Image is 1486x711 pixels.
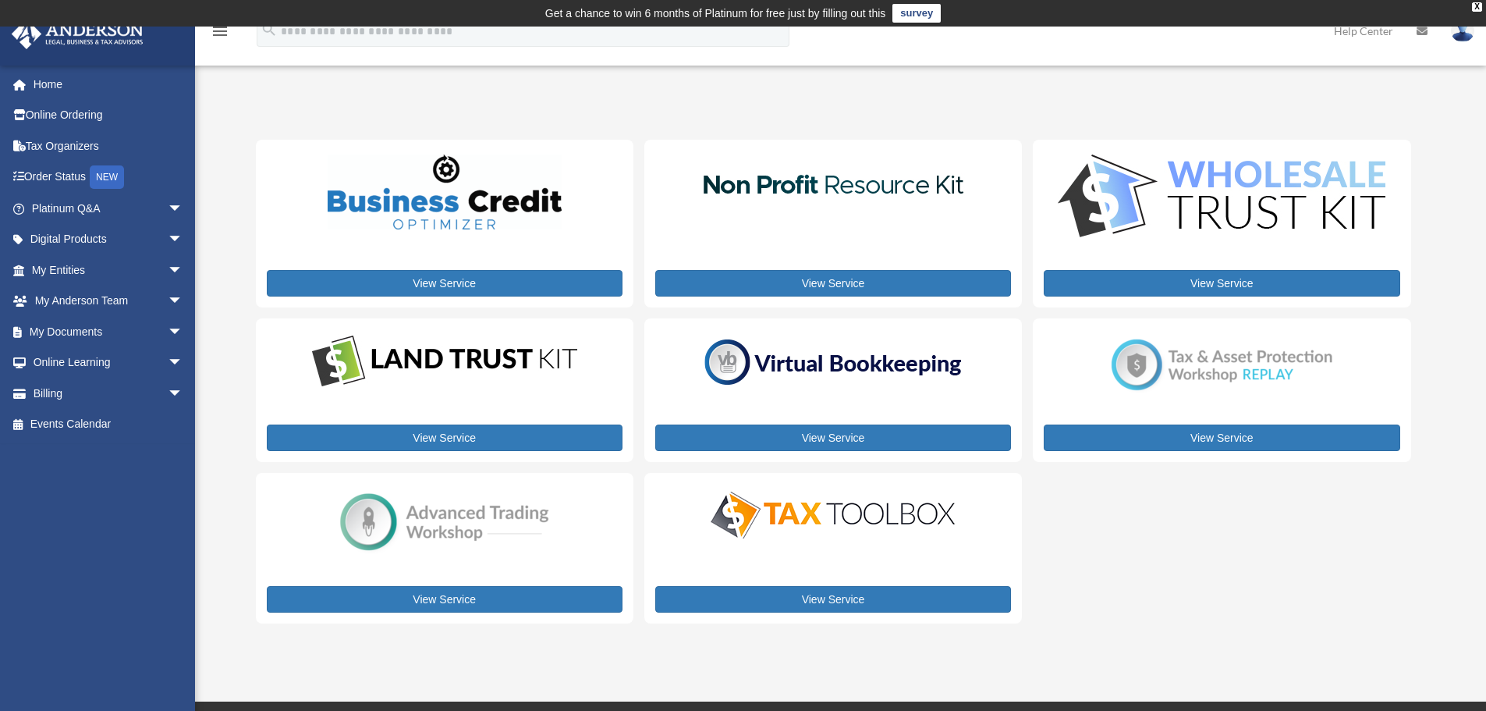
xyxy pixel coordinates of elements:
a: Platinum Q&Aarrow_drop_down [11,193,207,224]
a: menu [211,27,229,41]
a: My Entitiesarrow_drop_down [11,254,207,286]
a: survey [892,4,941,23]
a: Billingarrow_drop_down [11,378,207,409]
a: View Service [1044,425,1399,451]
a: My Documentsarrow_drop_down [11,316,207,347]
i: search [261,21,278,38]
span: arrow_drop_down [168,193,199,225]
a: Order StatusNEW [11,162,207,194]
a: View Service [267,425,622,451]
span: arrow_drop_down [168,378,199,410]
span: arrow_drop_down [168,254,199,286]
img: Anderson Advisors Platinum Portal [7,19,148,49]
a: View Service [655,425,1011,451]
a: Home [11,69,207,100]
a: View Service [655,586,1011,613]
img: User Pic [1451,20,1474,42]
a: Digital Productsarrow_drop_down [11,224,199,255]
span: arrow_drop_down [168,316,199,348]
div: Get a chance to win 6 months of Platinum for free just by filling out this [545,4,886,23]
a: Events Calendar [11,409,207,440]
a: View Service [1044,270,1399,297]
a: Online Learningarrow_drop_down [11,347,207,379]
span: arrow_drop_down [168,224,199,256]
i: menu [211,22,229,41]
a: Online Ordering [11,100,207,131]
div: NEW [90,165,124,189]
a: View Service [267,586,622,613]
a: View Service [267,270,622,297]
span: arrow_drop_down [168,286,199,318]
span: arrow_drop_down [168,347,199,379]
div: close [1472,2,1482,12]
a: My Anderson Teamarrow_drop_down [11,286,207,317]
a: View Service [655,270,1011,297]
a: Tax Organizers [11,130,207,162]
